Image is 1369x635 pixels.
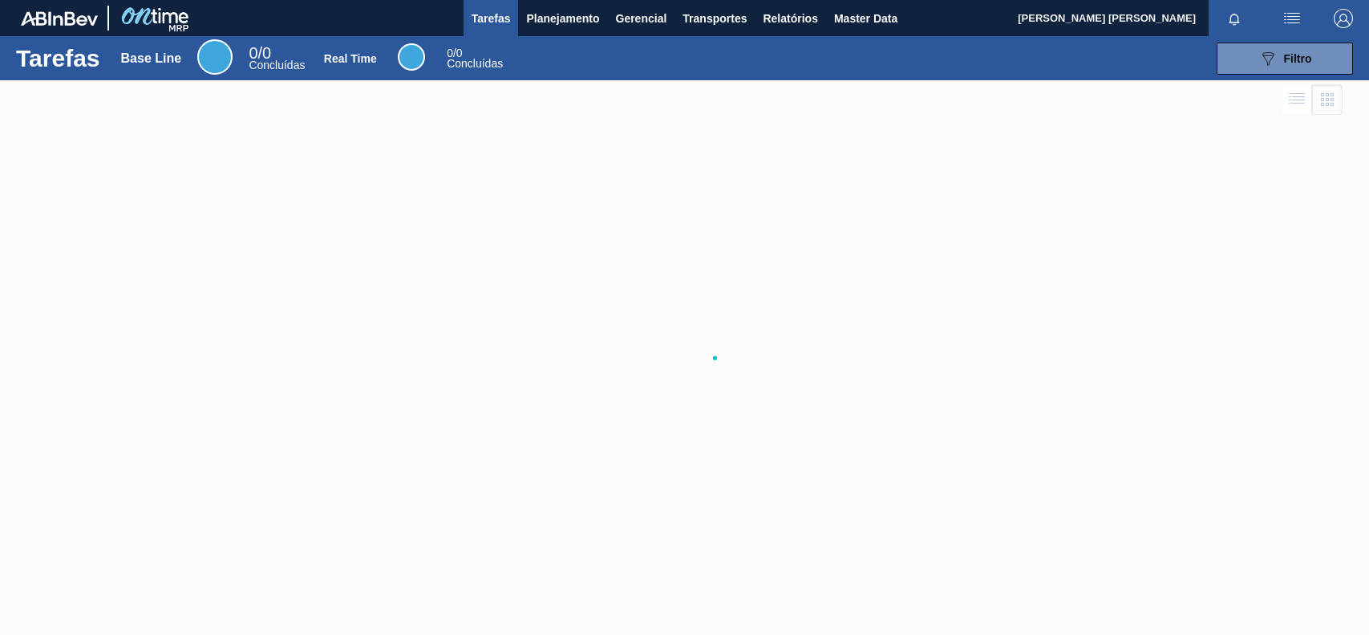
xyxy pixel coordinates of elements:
[834,9,897,28] span: Master Data
[121,51,182,66] div: Base Line
[616,9,667,28] span: Gerencial
[682,9,747,28] span: Transportes
[249,44,271,62] span: / 0
[249,47,305,71] div: Base Line
[1334,9,1353,28] img: Logout
[447,47,462,59] span: / 0
[197,39,233,75] div: Base Line
[447,57,503,70] span: Concluídas
[447,47,453,59] span: 0
[249,59,305,71] span: Concluídas
[324,52,377,65] div: Real Time
[763,9,817,28] span: Relatórios
[1282,9,1302,28] img: userActions
[398,43,425,71] div: Real Time
[249,44,257,62] span: 0
[16,49,100,67] h1: Tarefas
[447,48,503,69] div: Real Time
[1217,43,1353,75] button: Filtro
[472,9,511,28] span: Tarefas
[1284,52,1312,65] span: Filtro
[1209,7,1260,30] button: Notificações
[21,11,98,26] img: TNhmsLtSVTkK8tSr43FrP2fwEKptu5GPRR3wAAAABJRU5ErkJggg==
[526,9,599,28] span: Planejamento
